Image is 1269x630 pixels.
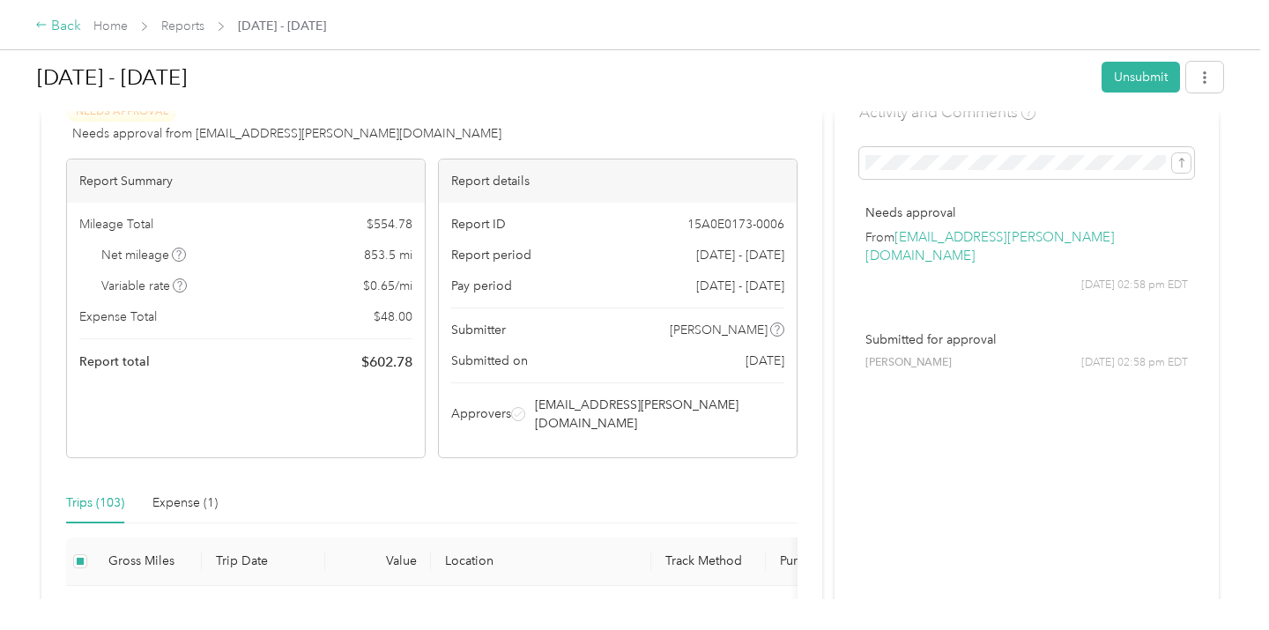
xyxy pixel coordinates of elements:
[367,215,412,233] span: $ 554.78
[670,321,768,339] span: [PERSON_NAME]
[865,228,1188,265] p: From
[865,355,952,371] span: [PERSON_NAME]
[79,352,150,371] span: Report total
[746,352,784,370] span: [DATE]
[439,159,797,203] div: Report details
[238,17,326,35] span: [DATE] - [DATE]
[696,277,784,295] span: [DATE] - [DATE]
[865,204,1188,222] p: Needs approval
[451,215,506,233] span: Report ID
[451,246,531,264] span: Report period
[79,308,157,326] span: Expense Total
[363,277,412,295] span: $ 0.65 / mi
[202,537,325,586] th: Trip Date
[101,277,188,295] span: Variable rate
[161,19,204,33] a: Reports
[766,537,898,586] th: Purpose
[451,277,512,295] span: Pay period
[152,493,218,513] div: Expense (1)
[79,215,153,233] span: Mileage Total
[101,246,187,264] span: Net mileage
[451,321,506,339] span: Submitter
[451,352,528,370] span: Submitted on
[1081,278,1188,293] span: [DATE] 02:58 pm EDT
[66,493,124,513] div: Trips (103)
[687,215,784,233] span: 15A0E0173-0006
[72,124,501,143] span: Needs approval from [EMAIL_ADDRESS][PERSON_NAME][DOMAIN_NAME]
[451,404,511,423] span: Approvers
[431,537,651,586] th: Location
[361,352,412,373] span: $ 602.78
[651,537,766,586] th: Track Method
[364,246,412,264] span: 853.5 mi
[93,19,128,33] a: Home
[865,229,1115,264] a: [EMAIL_ADDRESS][PERSON_NAME][DOMAIN_NAME]
[1102,62,1180,93] button: Unsubmit
[865,330,1188,349] p: Submitted for approval
[325,537,431,586] th: Value
[535,396,782,433] span: [EMAIL_ADDRESS][PERSON_NAME][DOMAIN_NAME]
[37,56,1089,99] h1: Sep 1 - 30, 2025
[67,159,425,203] div: Report Summary
[374,308,412,326] span: $ 48.00
[696,246,784,264] span: [DATE] - [DATE]
[1081,355,1188,371] span: [DATE] 02:58 pm EDT
[94,537,202,586] th: Gross Miles
[1170,531,1269,630] iframe: Everlance-gr Chat Button Frame
[35,16,81,37] div: Back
